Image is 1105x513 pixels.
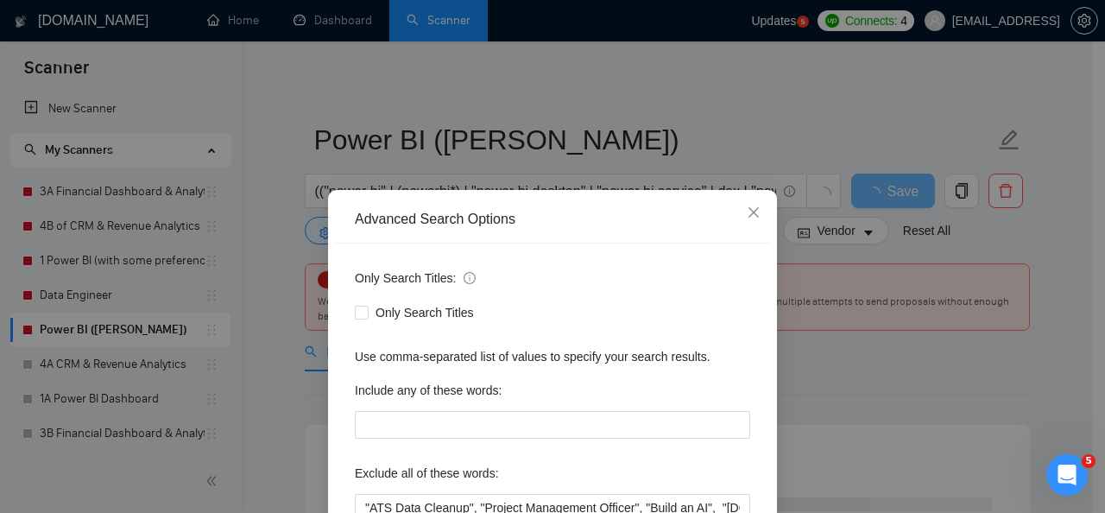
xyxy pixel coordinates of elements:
label: Include any of these words: [355,377,502,404]
span: 5 [1082,454,1096,468]
label: Exclude all of these words: [355,459,499,487]
div: Advanced Search Options [355,210,750,229]
span: info-circle [464,272,476,284]
span: Only Search Titles: [355,269,476,288]
span: Only Search Titles [369,303,481,322]
span: close [747,206,761,219]
iframe: Intercom live chat [1046,454,1088,496]
button: Close [730,190,777,237]
div: Use comma-separated list of values to specify your search results. [355,347,750,366]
